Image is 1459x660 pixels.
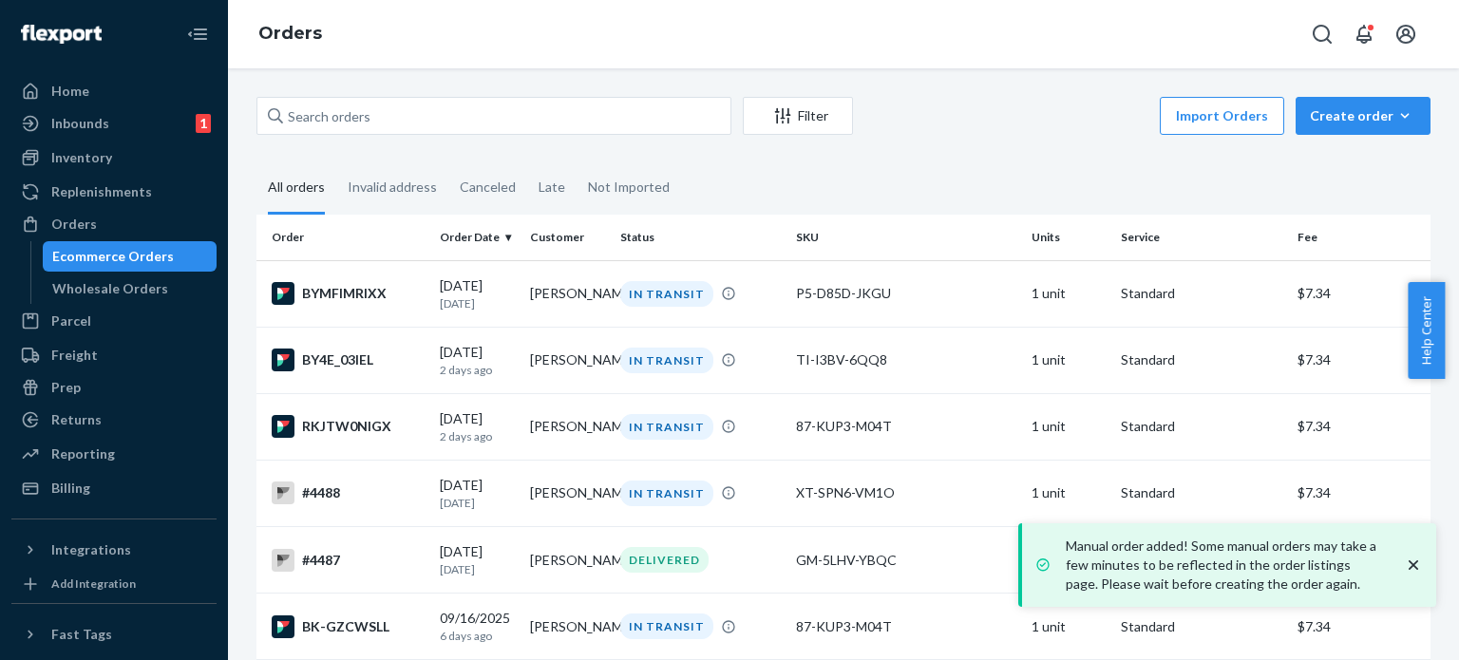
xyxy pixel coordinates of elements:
[11,619,217,650] button: Fast Tags
[440,428,515,444] p: 2 days ago
[51,215,97,234] div: Orders
[51,410,102,429] div: Returns
[43,273,218,304] a: Wholesale Orders
[460,162,516,212] div: Canceled
[11,142,217,173] a: Inventory
[348,162,437,212] div: Invalid address
[440,561,515,577] p: [DATE]
[11,573,217,595] a: Add Integration
[620,547,709,573] div: DELIVERED
[522,594,613,660] td: [PERSON_NAME]
[179,15,217,53] button: Close Navigation
[1290,393,1431,460] td: $7.34
[620,414,713,440] div: IN TRANSIT
[51,346,98,365] div: Freight
[51,82,89,101] div: Home
[1290,327,1431,393] td: $7.34
[51,575,136,592] div: Add Integration
[522,527,613,594] td: [PERSON_NAME]
[1408,282,1445,379] button: Help Center
[796,483,1015,502] div: XT-SPN6-VM1O
[1160,97,1284,135] button: Import Orders
[11,209,217,239] a: Orders
[51,479,90,498] div: Billing
[530,229,605,245] div: Customer
[620,613,713,639] div: IN TRANSIT
[11,372,217,403] a: Prep
[432,215,522,260] th: Order Date
[620,481,713,506] div: IN TRANSIT
[1024,594,1114,660] td: 1 unit
[51,625,112,644] div: Fast Tags
[1066,537,1385,594] p: Manual order added! Some manual orders may take a few minutes to be reflected in the order listin...
[272,415,425,438] div: RKJTW0NIGX
[744,106,852,125] div: Filter
[11,439,217,469] a: Reporting
[1121,284,1281,303] p: Standard
[51,540,131,559] div: Integrations
[1024,327,1114,393] td: 1 unit
[256,97,731,135] input: Search orders
[268,162,325,215] div: All orders
[11,340,217,370] a: Freight
[522,460,613,526] td: [PERSON_NAME]
[788,215,1023,260] th: SKU
[272,282,425,305] div: BYMFIMRIXX
[1290,260,1431,327] td: $7.34
[1113,215,1289,260] th: Service
[588,162,670,212] div: Not Imported
[51,182,152,201] div: Replenishments
[51,378,81,397] div: Prep
[52,247,174,266] div: Ecommerce Orders
[1303,15,1341,53] button: Open Search Box
[272,349,425,371] div: BY4E_03IEL
[11,108,217,139] a: Inbounds1
[1121,483,1281,502] p: Standard
[1404,556,1423,575] svg: close toast
[522,327,613,393] td: [PERSON_NAME]
[51,114,109,133] div: Inbounds
[440,362,515,378] p: 2 days ago
[1024,393,1114,460] td: 1 unit
[620,348,713,373] div: IN TRANSIT
[1290,215,1431,260] th: Fee
[1121,350,1281,369] p: Standard
[440,276,515,311] div: [DATE]
[1296,97,1431,135] button: Create order
[196,114,211,133] div: 1
[11,76,217,106] a: Home
[11,177,217,207] a: Replenishments
[440,476,515,511] div: [DATE]
[539,162,565,212] div: Late
[51,148,112,167] div: Inventory
[613,215,788,260] th: Status
[1338,603,1440,651] iframe: To enrich screen reader interactions, please activate Accessibility in Grammarly extension settings
[52,279,168,298] div: Wholesale Orders
[1387,15,1425,53] button: Open account menu
[51,444,115,463] div: Reporting
[440,542,515,577] div: [DATE]
[272,481,425,504] div: #4488
[440,295,515,311] p: [DATE]
[1121,617,1281,636] p: Standard
[11,473,217,503] a: Billing
[522,393,613,460] td: [PERSON_NAME]
[1024,260,1114,327] td: 1 unit
[1345,15,1383,53] button: Open notifications
[1310,106,1416,125] div: Create order
[440,495,515,511] p: [DATE]
[243,7,337,62] ol: breadcrumbs
[272,549,425,572] div: #4487
[11,306,217,336] a: Parcel
[1024,460,1114,526] td: 1 unit
[1024,215,1114,260] th: Units
[51,311,91,330] div: Parcel
[43,241,218,272] a: Ecommerce Orders
[796,350,1015,369] div: TI-I3BV-6QQ8
[522,260,613,327] td: [PERSON_NAME]
[11,405,217,435] a: Returns
[796,617,1015,636] div: 87-KUP3-M04T
[796,284,1015,303] div: P5-D85D-JKGU
[1290,460,1431,526] td: $7.34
